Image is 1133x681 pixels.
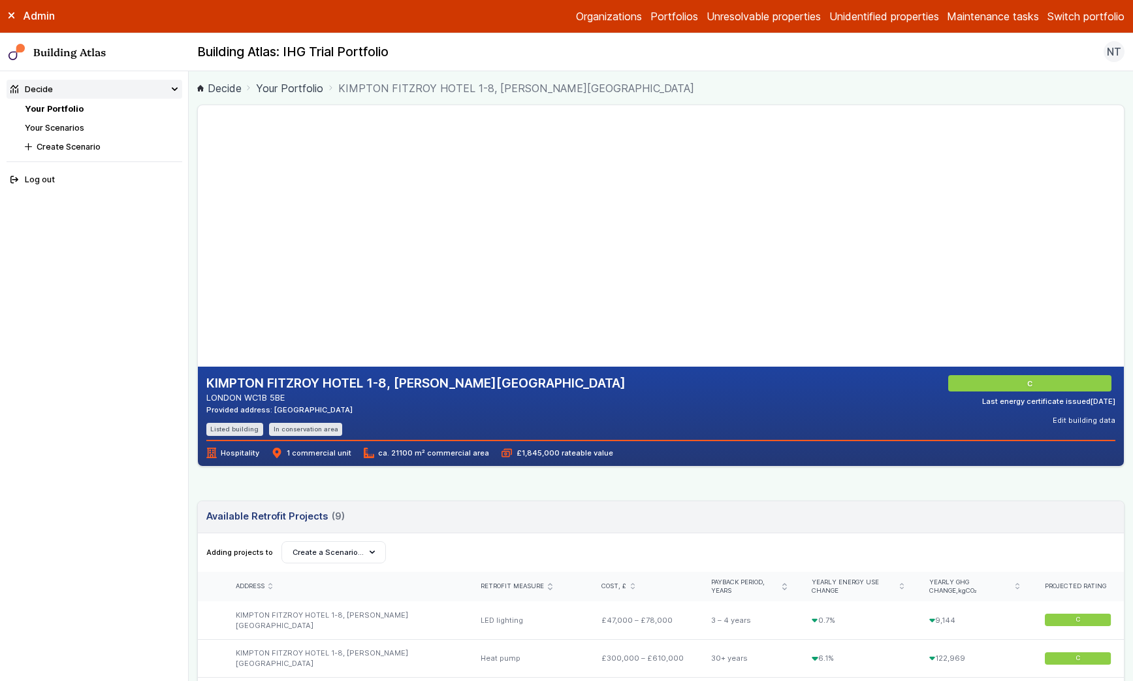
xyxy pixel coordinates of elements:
div: Last energy certificate issued [982,396,1115,407]
div: 9,144 [917,601,1032,639]
button: Create Scenario [21,137,182,156]
summary: Decide [7,80,182,99]
div: 122,969 [917,639,1032,678]
button: Edit building data [1053,415,1115,425]
h2: KIMPTON FITZROY HOTEL 1-8, [PERSON_NAME][GEOGRAPHIC_DATA] [206,375,626,392]
a: Your Scenarios [25,123,84,133]
a: Portfolios [650,8,698,24]
button: Create a Scenario… [281,541,387,563]
span: Payback period, years [711,578,778,595]
button: NT [1104,41,1125,62]
div: £47,000 – £78,000 [589,601,698,639]
span: Adding projects to [206,547,273,557]
span: Hospitality [206,448,259,458]
div: 0.7% [799,601,917,639]
span: £1,845,000 rateable value [502,448,613,458]
span: C [1076,654,1080,663]
span: ca. 21100 m² commercial area [364,448,489,458]
div: Heat pump [468,639,589,678]
span: Cost, £ [601,582,626,591]
time: [DATE] [1091,397,1115,406]
img: main-0bbd2752.svg [8,44,25,61]
a: Unidentified properties [829,8,939,24]
span: C [1029,378,1034,389]
button: Log out [7,171,182,190]
a: Your Portfolio [256,80,323,96]
address: LONDON WC1B 5BE [206,391,626,404]
button: Switch portfolio [1047,8,1125,24]
a: Decide [197,80,242,96]
div: KIMPTON FITZROY HOTEL 1-8, [PERSON_NAME][GEOGRAPHIC_DATA] [223,601,468,639]
a: Organizations [576,8,642,24]
li: Listed building [206,423,263,435]
div: Provided address: [GEOGRAPHIC_DATA] [206,405,626,415]
span: Yearly GHG change, [929,578,1012,595]
div: Decide [10,83,53,95]
div: 30+ years [699,639,799,678]
div: £300,000 – £610,000 [589,639,698,678]
div: Projected rating [1045,582,1111,591]
span: Yearly energy use change [812,578,896,595]
h2: Building Atlas: IHG Trial Portfolio [197,44,389,61]
span: kgCO₂ [958,587,977,594]
a: Maintenance tasks [947,8,1039,24]
span: (9) [332,509,345,523]
span: 1 commercial unit [272,448,351,458]
span: NT [1107,44,1121,59]
span: Retrofit measure [481,582,544,591]
h3: Available Retrofit Projects [206,509,345,523]
div: 3 – 4 years [699,601,799,639]
a: Unresolvable properties [707,8,821,24]
span: Address [236,582,264,591]
a: Your Portfolio [25,104,84,114]
span: C [1076,616,1080,624]
div: LED lighting [468,601,589,639]
div: KIMPTON FITZROY HOTEL 1-8, [PERSON_NAME][GEOGRAPHIC_DATA] [223,639,468,678]
div: 6.1% [799,639,917,678]
li: In conservation area [269,423,342,435]
span: KIMPTON FITZROY HOTEL 1-8, [PERSON_NAME][GEOGRAPHIC_DATA] [338,80,694,96]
